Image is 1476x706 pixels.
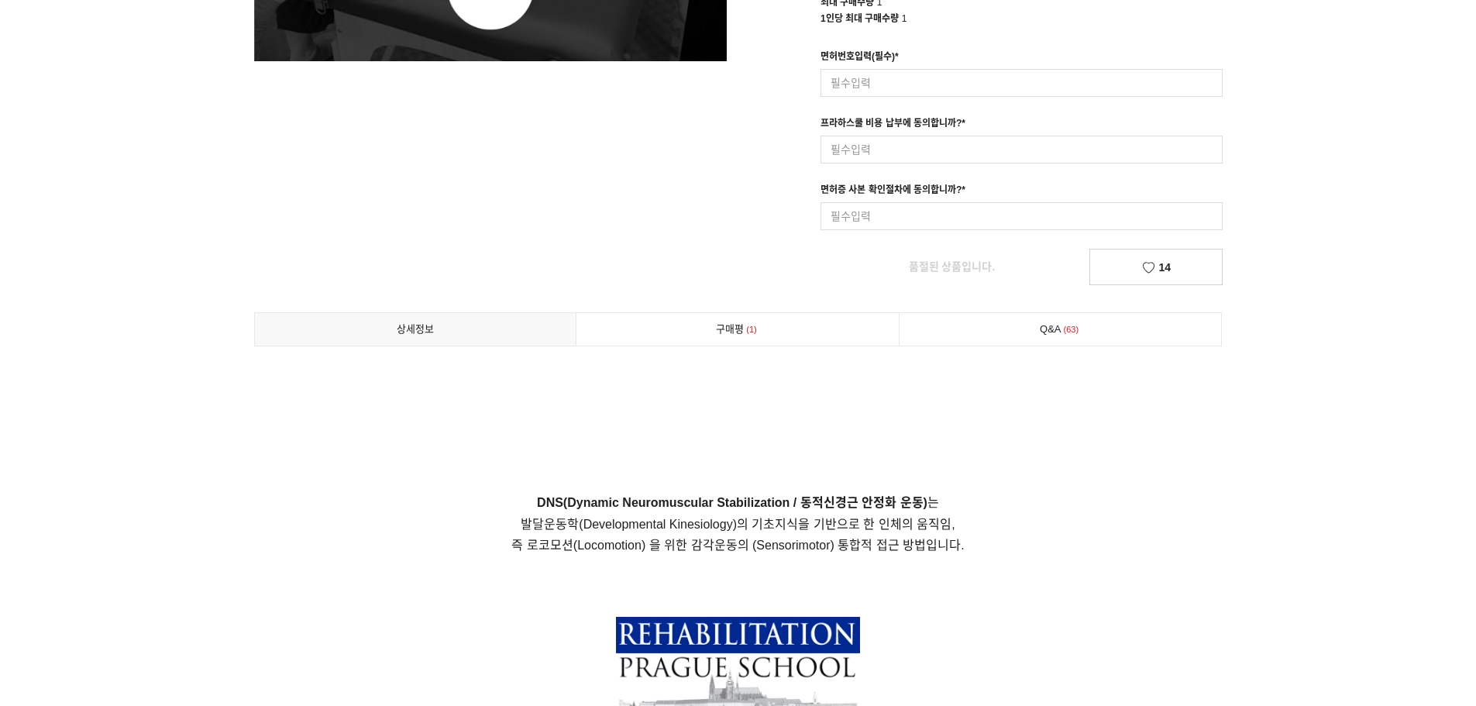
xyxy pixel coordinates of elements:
span: 14 [1158,261,1171,274]
input: 필수입력 [821,202,1223,230]
a: 구매평1 [576,313,899,346]
input: 필수입력 [821,136,1223,164]
div: 면허번호입력(필수) [821,49,899,69]
input: 필수입력 [821,69,1223,97]
span: 품절된 상품입니다. [909,260,996,273]
a: 상세정보 [255,313,576,346]
div: 면허증 사본 확인절차에 동의합니까? [821,182,965,202]
span: 즉 로코모션(Locomotion) 을 위한 감각운동의 (Sensorimotor) 통합적 접근 방법입니다. [511,539,964,552]
span: 1인당 최대 구매수량 [821,13,899,24]
strong: DNS(Dynamic Neuromuscular Stabilization / 동적신경근 안정화 운동) [537,496,927,509]
a: 14 [1089,249,1223,285]
span: 발달운동학(Developmental Kinesiology)의 기초지식을 기반으로 한 인체의 움직임, [521,518,955,531]
div: 프라하스쿨 비용 납부에 동의합니까? [821,115,965,136]
span: 1 [902,13,907,24]
span: 1 [744,322,759,338]
a: Q&A63 [900,313,1222,346]
span: 는 [537,496,939,509]
span: 63 [1061,322,1082,338]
